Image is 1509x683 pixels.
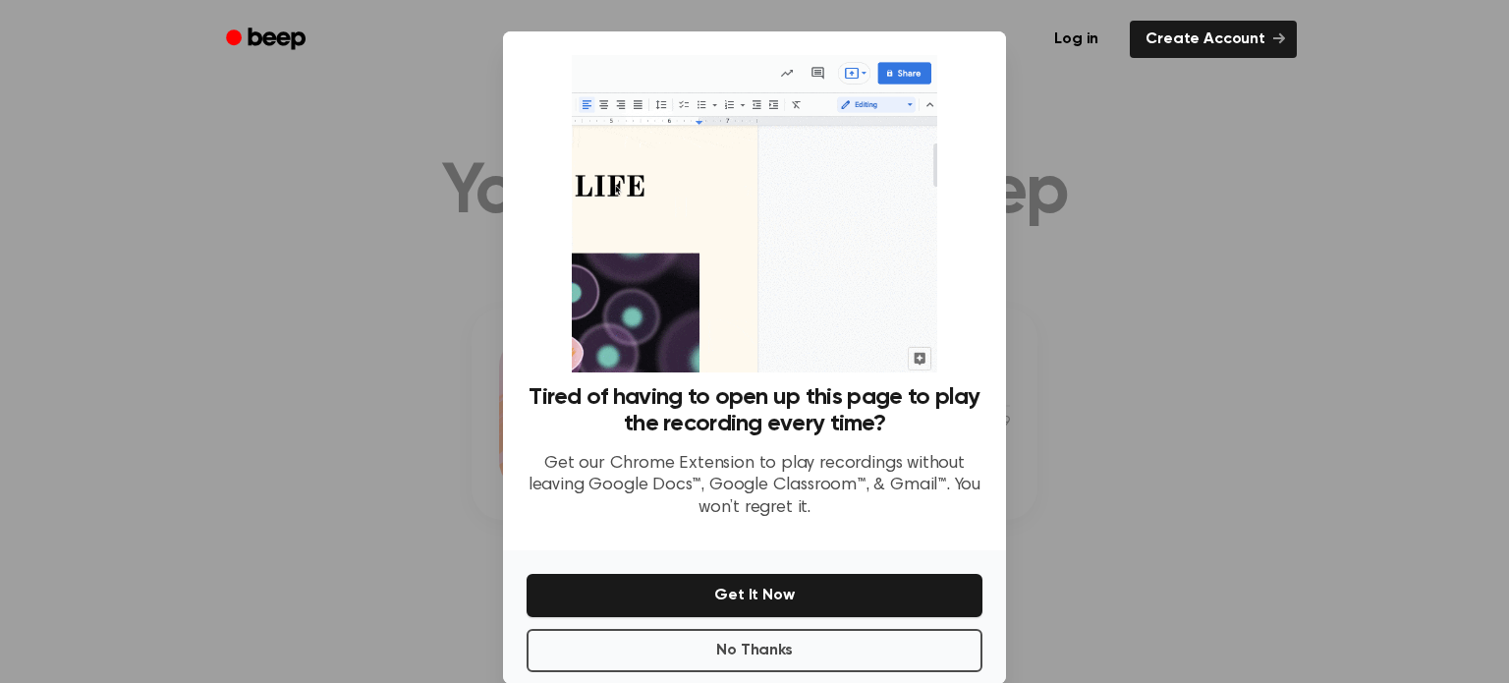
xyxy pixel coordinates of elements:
[527,574,982,617] button: Get It Now
[527,384,982,437] h3: Tired of having to open up this page to play the recording every time?
[572,55,936,372] img: Beep extension in action
[212,21,323,59] a: Beep
[527,453,982,520] p: Get our Chrome Extension to play recordings without leaving Google Docs™, Google Classroom™, & Gm...
[1034,17,1118,62] a: Log in
[1130,21,1297,58] a: Create Account
[527,629,982,672] button: No Thanks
